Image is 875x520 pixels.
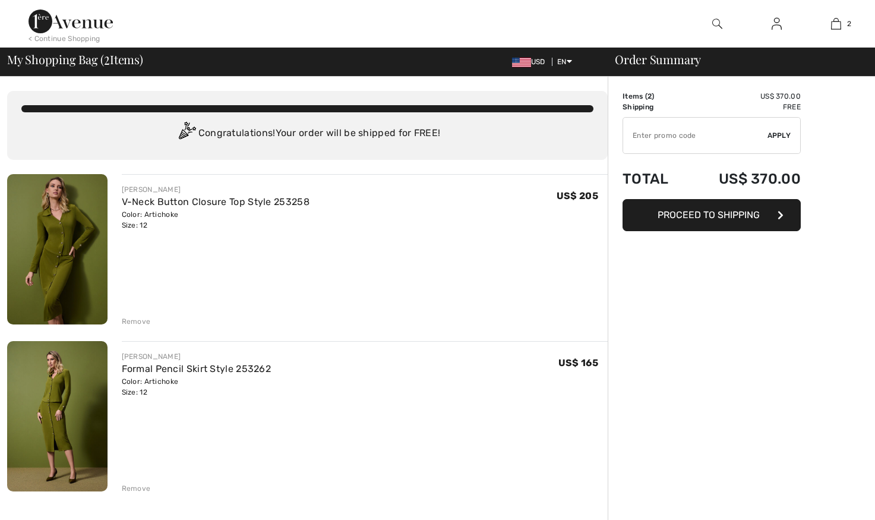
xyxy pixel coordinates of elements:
[122,209,309,231] div: Color: Artichoke Size: 12
[658,209,760,220] span: Proceed to Shipping
[647,92,652,100] span: 2
[623,91,687,102] td: Items ( )
[7,53,143,65] span: My Shopping Bag ( Items)
[512,58,531,67] img: US Dollar
[7,174,108,324] img: V-Neck Button Closure Top Style 253258
[557,190,598,201] span: US$ 205
[122,184,309,195] div: [PERSON_NAME]
[623,118,767,153] input: Promo code
[122,363,271,374] a: Formal Pencil Skirt Style 253262
[122,483,151,494] div: Remove
[557,58,572,66] span: EN
[122,376,271,398] div: Color: Artichoke Size: 12
[29,33,100,44] div: < Continue Shopping
[767,130,791,141] span: Apply
[29,10,113,33] img: 1ère Avenue
[772,17,782,31] img: My Info
[687,91,801,102] td: US$ 370.00
[687,159,801,199] td: US$ 370.00
[175,122,198,146] img: Congratulation2.svg
[831,17,841,31] img: My Bag
[712,17,722,31] img: search the website
[122,196,309,207] a: V-Neck Button Closure Top Style 253258
[807,17,865,31] a: 2
[122,351,271,362] div: [PERSON_NAME]
[7,341,108,491] img: Formal Pencil Skirt Style 253262
[623,199,801,231] button: Proceed to Shipping
[558,357,598,368] span: US$ 165
[847,18,851,29] span: 2
[122,316,151,327] div: Remove
[601,53,868,65] div: Order Summary
[21,122,593,146] div: Congratulations! Your order will be shipped for FREE!
[687,102,801,112] td: Free
[512,58,550,66] span: USD
[623,159,687,199] td: Total
[623,102,687,112] td: Shipping
[104,51,110,66] span: 2
[762,17,791,31] a: Sign In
